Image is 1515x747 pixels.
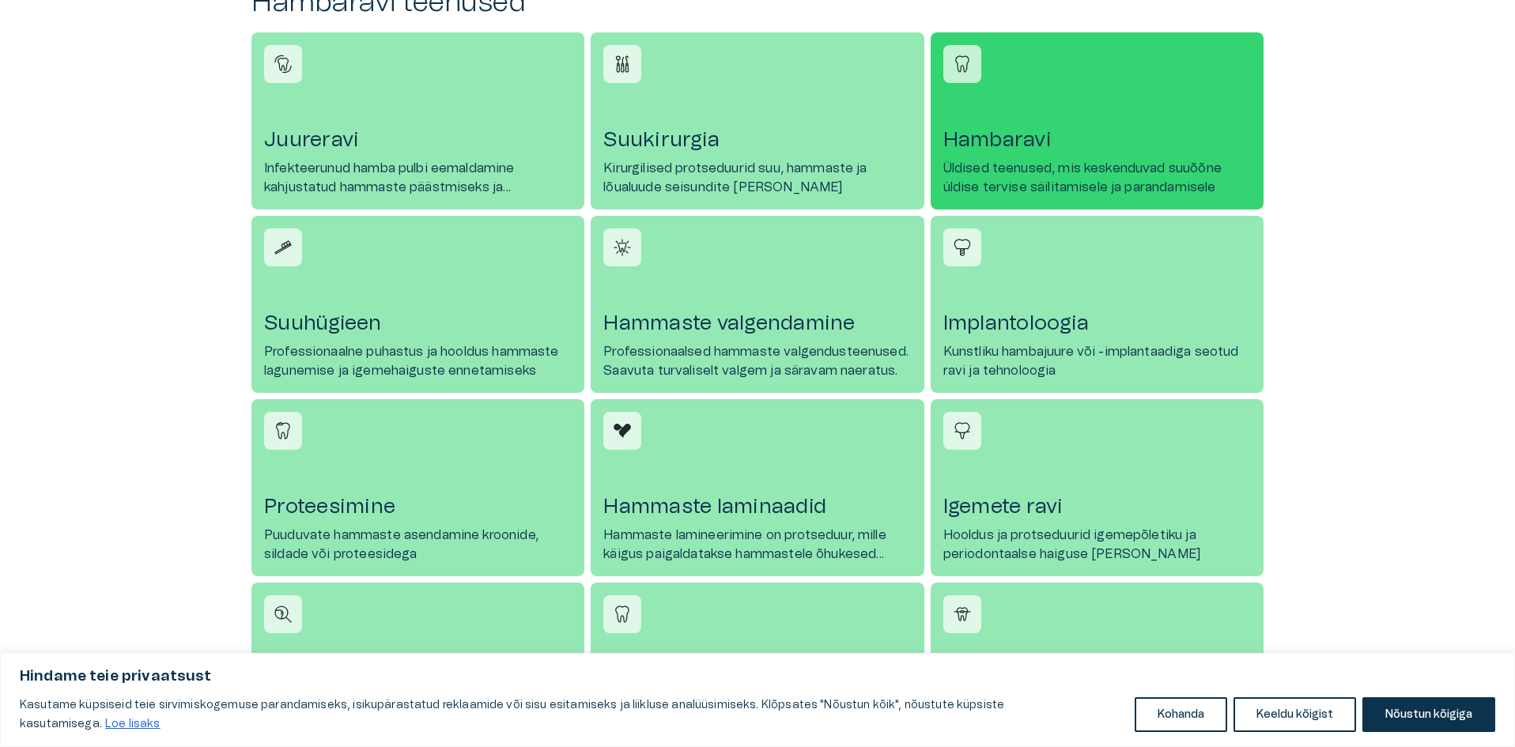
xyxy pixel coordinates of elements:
h4: Hammaste valgendamine [603,311,911,336]
p: Kunstliku hambajuure või -implantaadiga seotud ravi ja tehnoloogia [943,342,1251,380]
h4: Suukirurgia [603,127,911,153]
h4: Suuhügieen [264,311,572,336]
button: Kohanda [1135,697,1227,732]
img: Suuhügieen icon [271,236,295,259]
img: Hammaste valgendamine icon [610,236,634,259]
p: Kasutame küpsiseid teie sirvimiskogemuse parandamiseks, isikupärastatud reklaamide või sisu esita... [20,696,1123,734]
img: Proteesimine icon [271,419,295,443]
h4: Igemete ravi [943,494,1251,519]
img: Hambaravi icon [950,52,974,76]
p: Üldised teenused, mis keskenduvad suuõõne üldise tervise säilitamisele ja parandamisele [943,159,1251,197]
img: Igemete ravi icon [950,419,974,443]
button: Keeldu kõigist [1234,697,1356,732]
button: Nõustun kõigiga [1362,697,1495,732]
h4: Hammaste laminaadid [603,494,911,519]
h4: Juureravi [264,127,572,153]
a: Loe lisaks [104,718,161,730]
p: Professionaalne puhastus ja hooldus hammaste lagunemise ja igemehaiguste ennetamiseks [264,342,572,380]
img: Konsultatsioon icon [271,602,295,626]
p: Hooldus ja protseduurid igemepõletiku ja periodontaalse haiguse [PERSON_NAME] [943,526,1251,564]
img: Implantoloogia icon [950,236,974,259]
h4: Implantoloogia [943,311,1251,336]
p: Professionaalsed hammaste valgendusteenused. Saavuta turvaliselt valgem ja säravam naeratus. [603,342,911,380]
img: Ortodontia icon [950,602,974,626]
img: Hammaste laminaadid icon [610,419,634,443]
p: Puuduvate hammaste asendamine kroonide, sildade või proteesidega [264,526,572,564]
p: Kirurgilised protseduurid suu, hammaste ja lõualuude seisundite [PERSON_NAME] [603,159,911,197]
h4: Hambaravi [943,127,1251,153]
img: Juureravi icon [271,52,295,76]
p: Hindame teie privaatsust [20,667,1495,686]
p: Infekteerunud hamba pulbi eemaldamine kahjustatud hammaste päästmiseks ja taastamiseks [264,159,572,197]
h4: Proteesimine [264,494,572,519]
p: Hammaste lamineerimine on protseduur, mille käigus paigaldatakse hammastele õhukesed keraamilised... [603,526,911,564]
img: Suukirurgia icon [610,52,634,76]
img: Taastav hambaravi icon [610,602,634,626]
